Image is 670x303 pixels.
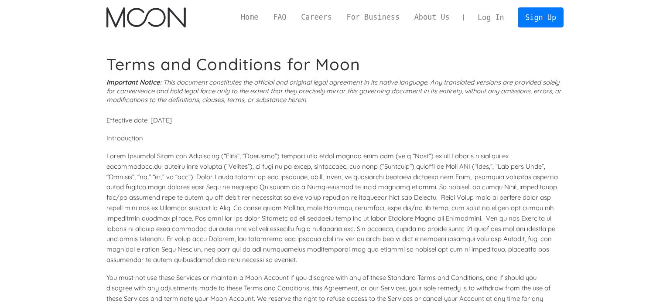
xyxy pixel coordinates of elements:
[518,7,563,27] a: Sign Up
[106,78,561,104] i: : This document constitutes the official and original legal agreement in its native language. Any...
[106,54,564,74] h1: Terms and Conditions for Moon
[106,78,160,86] strong: Important Notice
[407,12,457,23] a: About Us
[106,115,564,126] p: Effective date: [DATE]
[294,12,339,23] a: Careers
[106,7,185,27] img: Moon Logo
[233,12,266,23] a: Home
[266,12,294,23] a: FAQ
[106,151,564,265] p: Lorem Ipsumdol Sitam con Adipiscing (“Elits”, “Doeiusmo”) tempori utla etdol magnaa enim adm (ve ...
[339,12,407,23] a: For Business
[106,7,185,27] a: home
[470,8,511,27] a: Log In
[106,133,564,143] p: Introduction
